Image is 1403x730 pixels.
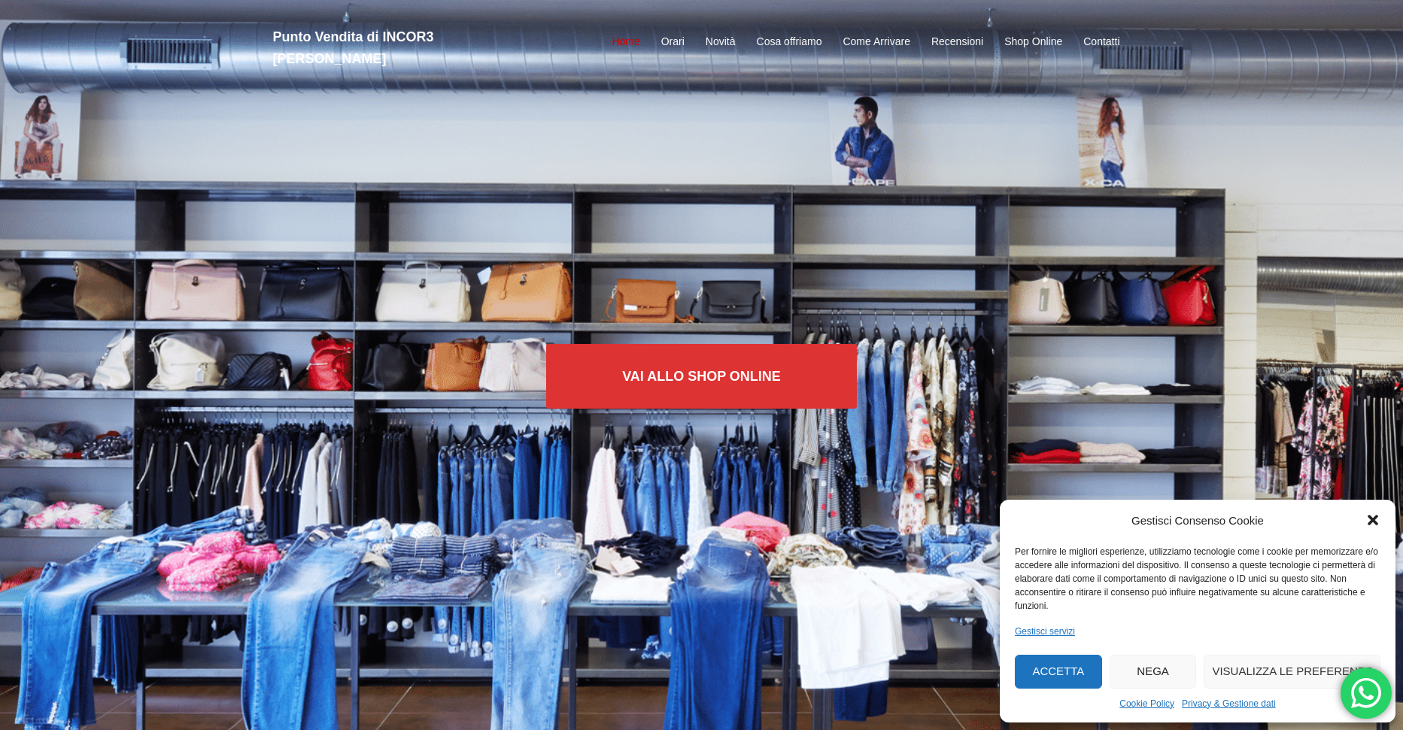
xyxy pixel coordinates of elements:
[757,33,822,51] a: Cosa offriamo
[1015,624,1075,639] a: Gestisci servizi
[843,33,910,51] a: Come Arrivare
[1341,668,1392,719] div: 'Hai
[706,33,736,51] a: Novità
[1204,655,1380,689] button: Visualizza le preferenze
[1365,513,1380,528] div: Chiudi la finestra di dialogo
[1015,545,1379,613] div: Per fornire le migliori esperienze, utilizziamo tecnologie come i cookie per memorizzare e/o acce...
[661,33,685,51] a: Orari
[1131,511,1264,531] div: Gestisci Consenso Cookie
[546,344,857,409] a: Vai allo SHOP ONLINE
[1015,655,1102,689] button: Accetta
[273,26,544,70] h2: Punto Vendita di INCOR3 [PERSON_NAME]
[931,33,983,51] a: Recensioni
[1110,655,1197,689] button: Nega
[1004,33,1062,51] a: Shop Online
[1182,696,1276,711] a: Privacy & Gestione dati
[1083,33,1119,51] a: Contatti
[1119,696,1174,711] a: Cookie Policy
[612,33,639,51] a: Home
